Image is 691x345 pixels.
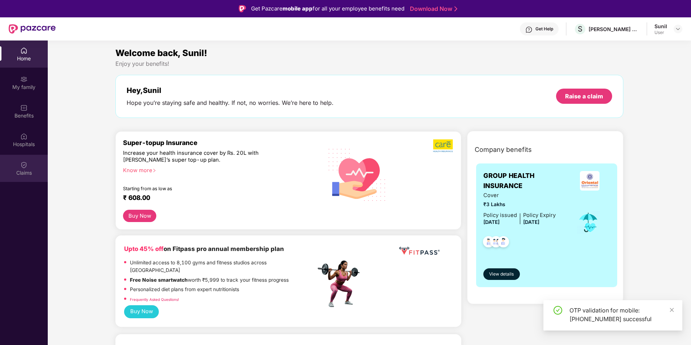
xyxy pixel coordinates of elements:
div: Policy Expiry [523,211,556,220]
span: ₹3 Lakhs [483,201,556,209]
img: New Pazcare Logo [9,24,56,34]
span: [DATE] [483,219,500,225]
span: GROUP HEALTH INSURANCE [483,171,569,191]
span: Welcome back, Sunil! [115,48,207,58]
img: fppp.png [398,244,441,257]
img: svg+xml;base64,PHN2ZyBpZD0iQ2xhaW0iIHhtbG5zPSJodHRwOi8vd3d3LnczLm9yZy8yMDAwL3N2ZyIgd2lkdGg9IjIwIi... [20,161,27,169]
div: Know more [123,167,311,172]
div: User [654,30,667,35]
img: svg+xml;base64,PHN2ZyB4bWxucz0iaHR0cDovL3d3dy53My5vcmcvMjAwMC9zdmciIHdpZHRoPSI0OC45NDMiIGhlaWdodD... [480,234,497,252]
div: Increase your health insurance cover by Rs. 20L with [PERSON_NAME]’s super top-up plan. [123,150,285,164]
span: S [578,25,582,33]
div: Hope you’re staying safe and healthy. If not, no worries. We’re here to help. [127,99,334,107]
img: Logo [239,5,246,12]
span: check-circle [554,306,562,315]
div: Raise a claim [565,92,603,100]
div: Policy issued [483,211,517,220]
img: svg+xml;base64,PHN2ZyB4bWxucz0iaHR0cDovL3d3dy53My5vcmcvMjAwMC9zdmciIHdpZHRoPSI0OC45NDMiIGhlaWdodD... [495,234,512,252]
button: Buy Now [123,210,156,222]
div: Hey, Sunil [127,86,334,95]
span: close [669,307,674,312]
img: svg+xml;base64,PHN2ZyB4bWxucz0iaHR0cDovL3d3dy53My5vcmcvMjAwMC9zdmciIHdpZHRoPSI0OC45MTUiIGhlaWdodD... [487,234,505,252]
img: svg+xml;base64,PHN2ZyBpZD0iSGVscC0zMngzMiIgeG1sbnM9Imh0dHA6Ly93d3cudzMub3JnLzIwMDAvc3ZnIiB3aWR0aD... [525,26,533,33]
div: Get Pazcare for all your employee benefits need [251,4,404,13]
div: Sunil [654,23,667,30]
img: icon [577,210,600,234]
img: fpp.png [315,259,366,309]
a: Frequently Asked Questions! [130,297,179,302]
img: svg+xml;base64,PHN2ZyBpZD0iRHJvcGRvd24tMzJ4MzIiIHhtbG5zPSJodHRwOi8vd3d3LnczLm9yZy8yMDAwL3N2ZyIgd2... [675,26,681,32]
img: Stroke [454,5,457,13]
div: Enjoy your benefits! [115,60,623,68]
b: on Fitpass pro annual membership plan [124,245,284,252]
img: b5dec4f62d2307b9de63beb79f102df3.png [433,139,454,153]
img: svg+xml;base64,PHN2ZyBpZD0iSG9zcGl0YWxzIiB4bWxucz0iaHR0cDovL3d3dy53My5vcmcvMjAwMC9zdmciIHdpZHRoPS... [20,133,27,140]
img: svg+xml;base64,PHN2ZyBpZD0iQmVuZWZpdHMiIHhtbG5zPSJodHRwOi8vd3d3LnczLm9yZy8yMDAwL3N2ZyIgd2lkdGg9Ij... [20,104,27,111]
p: worth ₹5,999 to track your fitness progress [130,276,289,284]
b: Upto 45% off [124,245,164,252]
span: [DATE] [523,219,539,225]
div: Get Help [535,26,553,32]
span: right [152,169,156,172]
strong: mobile app [283,5,313,12]
img: insurerLogo [580,171,599,191]
button: Buy Now [124,305,159,319]
div: [PERSON_NAME] CONSULTANTS P LTD [589,26,639,33]
div: OTP validation for mobile: [PHONE_NUMBER] successful [569,306,674,323]
span: Company benefits [475,145,532,155]
button: View details [483,268,520,280]
div: ₹ 608.00 [123,194,309,203]
img: svg+xml;base64,PHN2ZyB3aWR0aD0iMjAiIGhlaWdodD0iMjAiIHZpZXdCb3g9IjAgMCAyMCAyMCIgZmlsbD0ibm9uZSIgeG... [20,76,27,83]
img: svg+xml;base64,PHN2ZyBpZD0iSG9tZSIgeG1sbnM9Imh0dHA6Ly93d3cudzMub3JnLzIwMDAvc3ZnIiB3aWR0aD0iMjAiIG... [20,47,27,54]
a: Download Now [410,5,455,13]
img: svg+xml;base64,PHN2ZyB4bWxucz0iaHR0cDovL3d3dy53My5vcmcvMjAwMC9zdmciIHhtbG5zOnhsaW5rPSJodHRwOi8vd3... [323,139,392,209]
div: Starting from as low as [123,186,285,191]
span: View details [489,271,514,278]
div: Super-topup Insurance [123,139,316,146]
strong: Free Noise smartwatch [130,277,188,283]
p: Personalized diet plans from expert nutritionists [130,286,239,294]
p: Unlimited access to 8,100 gyms and fitness studios across [GEOGRAPHIC_DATA] [130,259,316,274]
span: Cover [483,191,556,200]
